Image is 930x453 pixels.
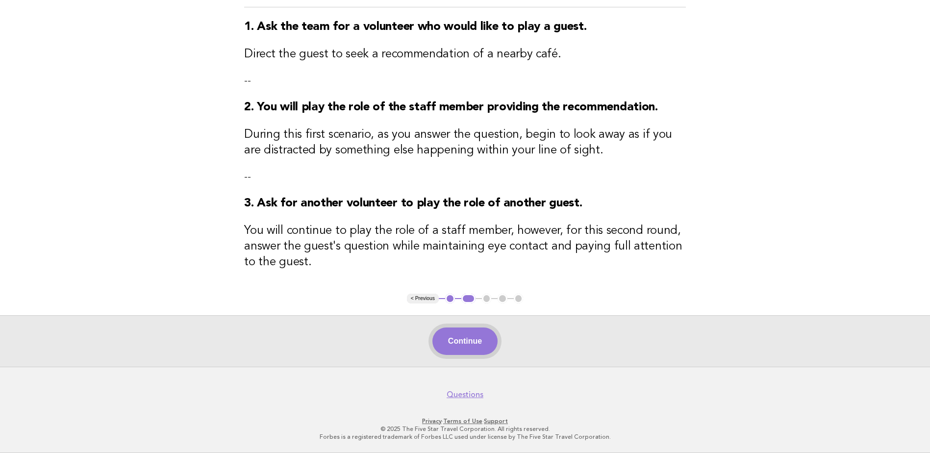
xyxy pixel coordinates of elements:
p: -- [244,170,686,184]
p: · · [165,417,765,425]
button: Continue [432,327,498,355]
button: < Previous [407,294,439,303]
a: Privacy [422,418,442,425]
h3: Direct the guest to seek a recommendation of a nearby café. [244,47,686,62]
button: 1 [445,294,455,303]
strong: 2. You will play the role of the staff member providing the recommendation. [244,101,658,113]
a: Support [484,418,508,425]
strong: 3. Ask for another volunteer to play the role of another guest. [244,198,582,209]
p: © 2025 The Five Star Travel Corporation. All rights reserved. [165,425,765,433]
p: Forbes is a registered trademark of Forbes LLC used under license by The Five Star Travel Corpora... [165,433,765,441]
strong: 1. Ask the team for a volunteer who would like to play a guest. [244,21,586,33]
a: Questions [447,390,483,400]
p: -- [244,74,686,88]
button: 2 [461,294,476,303]
h3: During this first scenario, as you answer the question, begin to look away as if you are distract... [244,127,686,158]
a: Terms of Use [443,418,482,425]
h3: You will continue to play the role of a staff member, however, for this second round, answer the ... [244,223,686,270]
